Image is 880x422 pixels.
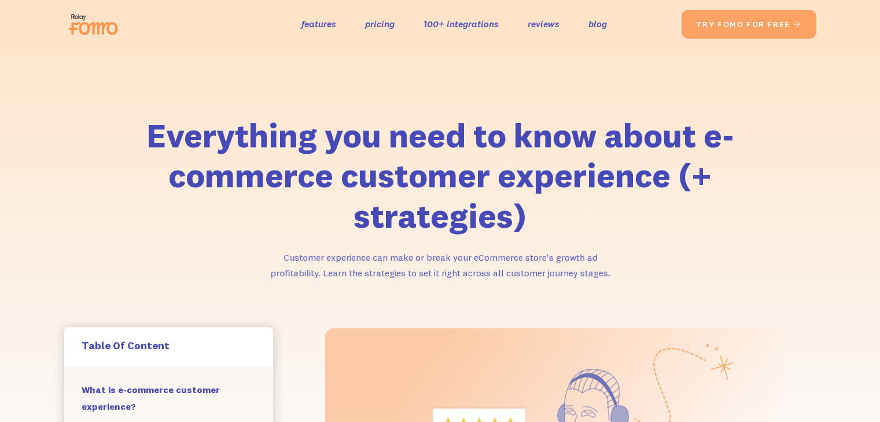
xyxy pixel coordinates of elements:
a: blog [588,16,607,32]
strong: What is e-commerce customer experience? [82,384,220,412]
p: Customer experience can make or break your eCommerce store's growth ad profitability. Learn the s... [267,250,613,280]
a: What is e-commerce customer experience? [82,379,256,418]
h1: Everything you need to know about e-commerce customer experience (+ strategies) [145,116,735,236]
a: try fomo for free [682,10,816,39]
a: features [301,16,336,32]
a: pricing [365,16,395,32]
span:  [793,19,802,29]
h5: Table Of Content [82,339,256,352]
a: 100+ integrations [424,16,499,32]
a: reviews [528,16,559,32]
